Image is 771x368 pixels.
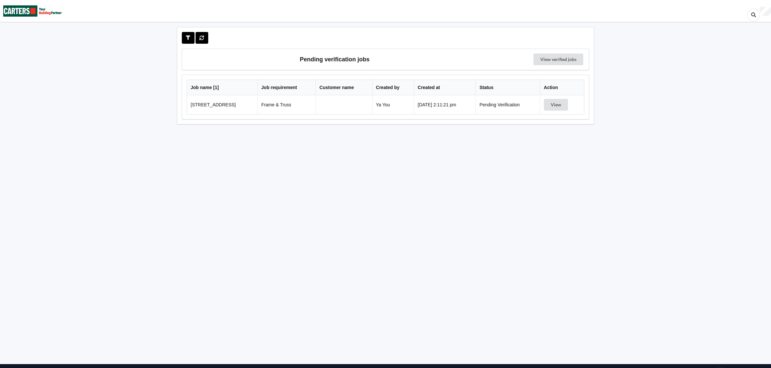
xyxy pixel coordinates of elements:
th: Customer name [315,80,372,95]
a: View [544,102,569,107]
th: Job name [ 1 ] [187,80,257,95]
th: Job requirement [257,80,315,95]
img: Carters [3,0,62,22]
td: Pending Verification [475,95,540,114]
div: User Profile [760,7,771,16]
a: View verified jobs [533,54,583,65]
th: Action [540,80,584,95]
button: View [544,99,568,111]
th: Created at [414,80,476,95]
td: [DATE] 2:11:21 pm [414,95,476,114]
th: Created by [372,80,414,95]
td: [STREET_ADDRESS] [187,95,257,114]
td: Frame & Truss [257,95,315,114]
td: Ya You [372,95,414,114]
h3: Pending verification jobs [187,54,483,65]
th: Status [475,80,540,95]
